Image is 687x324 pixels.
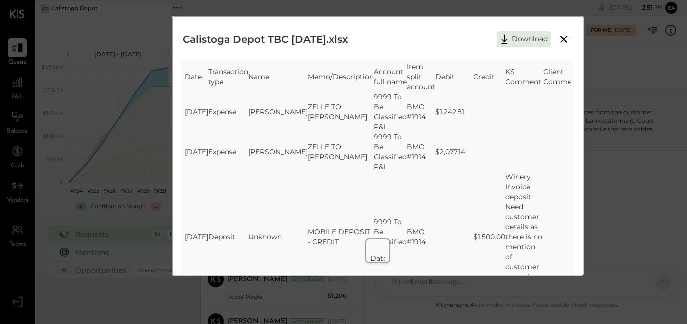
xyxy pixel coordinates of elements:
td: BMO #1914 [407,172,435,302]
td: [DATE] [185,92,208,132]
td: Client Comment [543,62,579,92]
td: BMO #1914 [407,92,435,132]
td: KS Comment [505,62,543,92]
td: [DATE] [185,172,208,302]
td: [PERSON_NAME] [248,132,308,172]
td: Expense [208,132,248,172]
td: [PERSON_NAME] [248,92,308,132]
td: Credit [473,62,505,92]
td: BMO #1914 [407,132,435,172]
button: Download [497,31,551,47]
td: Memo/Description [308,62,374,92]
td: 9999 To Be Classified P&L [374,132,407,172]
td: Name [248,62,308,92]
td: $1,500.00 [473,172,505,302]
td: MOBILE DEPOSIT - CREDIT [308,172,374,302]
td: Expense [208,92,248,132]
td: Account full name [374,62,407,92]
td: Date [370,243,394,273]
td: Unknown [248,172,308,302]
td: Debit [435,62,473,92]
td: $1,242.81 [435,92,473,132]
td: ZELLE TO [PERSON_NAME] [308,132,374,172]
td: 9999 To Be Classified P&L [374,92,407,132]
td: [DATE] [185,132,208,172]
td: Transaction type [208,62,248,92]
td: Winery Invoice deposit. Need customer details as there is no mention of customer name in bank sta... [505,172,543,302]
td: Deposit [208,172,248,302]
td: ZELLE TO [PERSON_NAME] [308,92,374,132]
td: Item split account [407,62,435,92]
td: Date [185,62,208,92]
h2: Calistoga Depot TBC [DATE].xlsx [183,27,348,52]
td: 9999 To Be Classified P&L [374,172,407,302]
td: $2,077.14 [435,132,473,172]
